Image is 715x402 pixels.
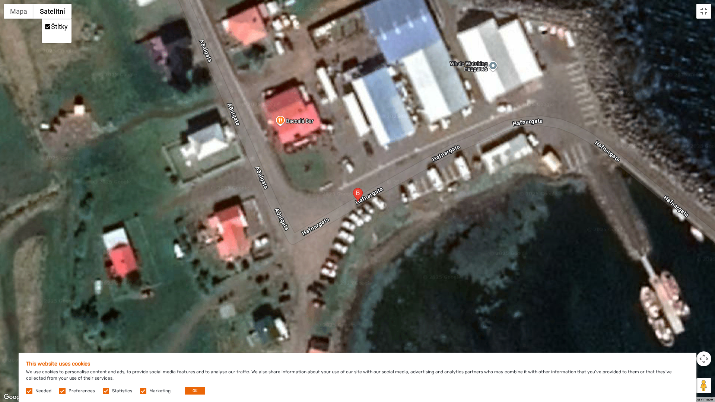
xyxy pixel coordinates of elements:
h5: This website uses cookies [26,361,689,367]
div: Hafnargata 6, 621 Hauganes, Island [353,188,363,202]
button: Open LiveChat chat widget [86,12,95,20]
label: Marketing [149,388,171,394]
label: Needed [35,388,51,394]
button: OK [185,387,205,395]
label: Statistics [112,388,132,394]
div: We use cookies to personalise content and ads, to provide social media features and to analyse ou... [19,353,696,402]
label: Preferences [69,388,95,394]
p: Chat now [10,13,84,19]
